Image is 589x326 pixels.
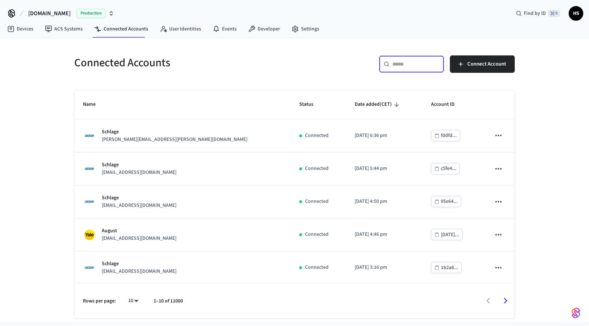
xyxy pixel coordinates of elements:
[76,9,105,18] span: Production
[441,131,457,140] div: fddfd...
[305,165,329,172] p: Connected
[467,59,506,69] span: Connect Account
[431,163,460,174] button: c5fe4...
[154,297,183,305] p: 1–10 of 11000
[74,55,290,70] h5: Connected Accounts
[497,292,514,309] button: Go to next page
[441,230,459,239] div: [DATE]...
[510,7,566,20] div: Find by ID⌘ K
[305,198,329,205] p: Connected
[83,162,96,175] img: Schlage Logo, Square
[572,307,580,319] img: SeamLogoGradient.69752ec5.svg
[102,202,176,209] p: [EMAIL_ADDRESS][DOMAIN_NAME]
[441,164,456,173] div: c5fe4...
[355,198,413,205] p: [DATE] 4:50 pm
[431,262,461,273] button: 1b2a8...
[286,22,325,35] a: Settings
[102,235,176,242] p: [EMAIL_ADDRESS][DOMAIN_NAME]
[441,263,458,272] div: 1b2a8...
[102,128,247,136] p: Schlage
[355,165,413,172] p: [DATE] 5:44 pm
[1,22,39,35] a: Devices
[39,22,88,35] a: ACS Systems
[355,264,413,271] p: [DATE] 3:16 pm
[355,99,401,110] span: Date added(CET)
[83,261,96,274] img: Schlage Logo, Square
[83,129,96,142] img: Schlage Logo, Square
[88,22,154,35] a: Connected Accounts
[569,6,583,21] button: HS
[299,99,323,110] span: Status
[431,229,463,240] button: [DATE]...
[83,228,96,241] img: Yale Logo, Square
[441,197,458,206] div: 95e64...
[154,22,207,35] a: User Identities
[28,9,71,18] span: [DOMAIN_NAME]
[207,22,242,35] a: Events
[431,130,460,141] button: fddfd...
[102,169,176,176] p: [EMAIL_ADDRESS][DOMAIN_NAME]
[242,22,286,35] a: Developer
[548,10,560,17] span: ⌘ K
[305,264,329,271] p: Connected
[125,296,142,306] div: 10
[450,55,515,73] button: Connect Account
[102,227,176,235] p: August
[355,231,413,238] p: [DATE] 4:46 pm
[524,10,546,17] span: Find by ID
[102,194,176,202] p: Schlage
[355,132,413,139] p: [DATE] 6:36 pm
[83,99,105,110] span: Name
[431,196,461,207] button: 95e64...
[305,231,329,238] p: Connected
[102,260,176,268] p: Schlage
[102,161,176,169] p: Schlage
[569,7,582,20] span: HS
[83,297,116,305] p: Rows per page:
[83,195,96,208] img: Schlage Logo, Square
[102,268,176,275] p: [EMAIL_ADDRESS][DOMAIN_NAME]
[305,132,329,139] p: Connected
[102,136,247,143] p: [PERSON_NAME][EMAIL_ADDRESS][PERSON_NAME][DOMAIN_NAME]
[431,99,464,110] span: Account ID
